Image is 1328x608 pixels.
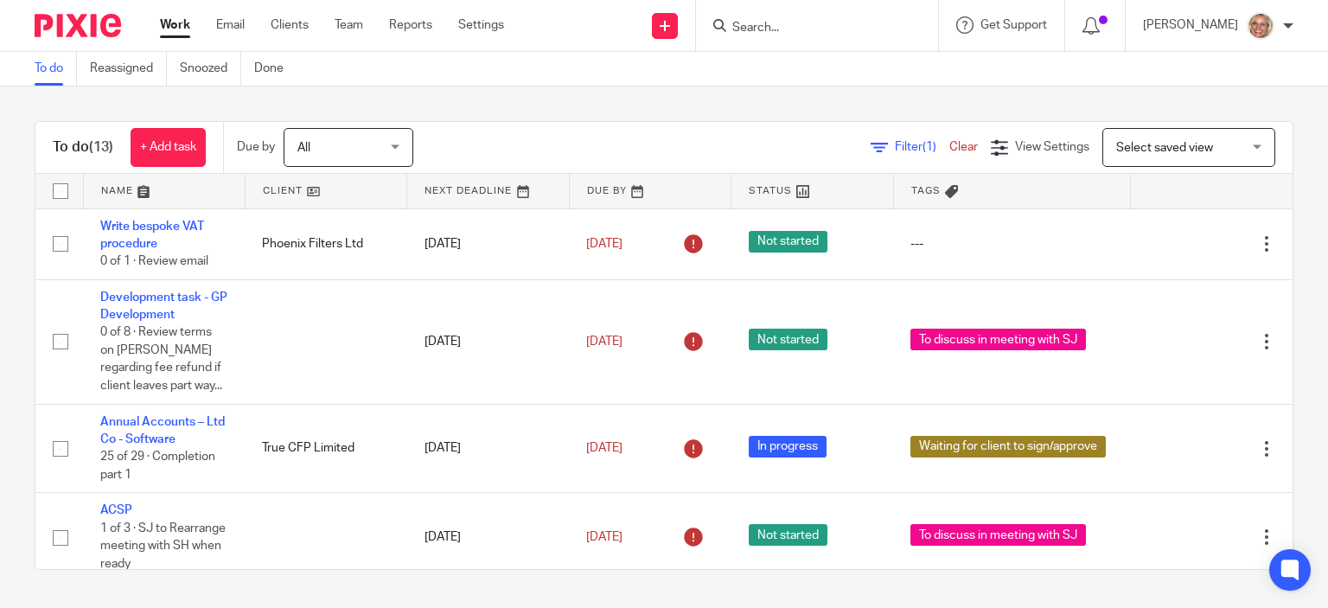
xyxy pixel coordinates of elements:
[245,404,406,493] td: True CFP Limited
[1143,16,1238,34] p: [PERSON_NAME]
[100,221,204,250] a: Write bespoke VAT procedure
[100,255,208,267] span: 0 of 1 · Review email
[949,141,978,153] a: Clear
[980,19,1047,31] span: Get Support
[35,52,77,86] a: To do
[749,436,827,458] span: In progress
[911,186,941,195] span: Tags
[910,436,1106,458] span: Waiting for client to sign/approve
[180,52,241,86] a: Snoozed
[53,138,113,157] h1: To do
[407,404,569,493] td: [DATE]
[407,279,569,404] td: [DATE]
[100,416,225,445] a: Annual Accounts – Ltd Co - Software
[131,128,206,167] a: + Add task
[100,522,226,570] span: 1 of 3 · SJ to Rearrange meeting with SH when ready
[254,52,297,86] a: Done
[749,329,827,350] span: Not started
[1247,12,1274,40] img: SJ.jpg
[89,140,113,154] span: (13)
[100,327,222,393] span: 0 of 8 · Review terms on [PERSON_NAME] regarding fee refund if client leaves part way...
[407,493,569,582] td: [DATE]
[100,291,227,321] a: Development task - GP Development
[923,141,936,153] span: (1)
[1116,142,1213,154] span: Select saved view
[749,231,827,253] span: Not started
[586,531,622,543] span: [DATE]
[407,208,569,279] td: [DATE]
[335,16,363,34] a: Team
[35,14,121,37] img: Pixie
[910,235,1113,253] div: ---
[586,336,622,348] span: [DATE]
[100,451,215,482] span: 25 of 29 · Completion part 1
[297,142,310,154] span: All
[160,16,190,34] a: Work
[245,208,406,279] td: Phoenix Filters Ltd
[910,329,1086,350] span: To discuss in meeting with SJ
[237,138,275,156] p: Due by
[895,141,949,153] span: Filter
[458,16,504,34] a: Settings
[731,21,886,36] input: Search
[389,16,432,34] a: Reports
[1015,141,1089,153] span: View Settings
[100,504,132,516] a: ACSP
[586,238,622,250] span: [DATE]
[216,16,245,34] a: Email
[90,52,167,86] a: Reassigned
[910,524,1086,546] span: To discuss in meeting with SJ
[586,442,622,454] span: [DATE]
[271,16,309,34] a: Clients
[749,524,827,546] span: Not started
